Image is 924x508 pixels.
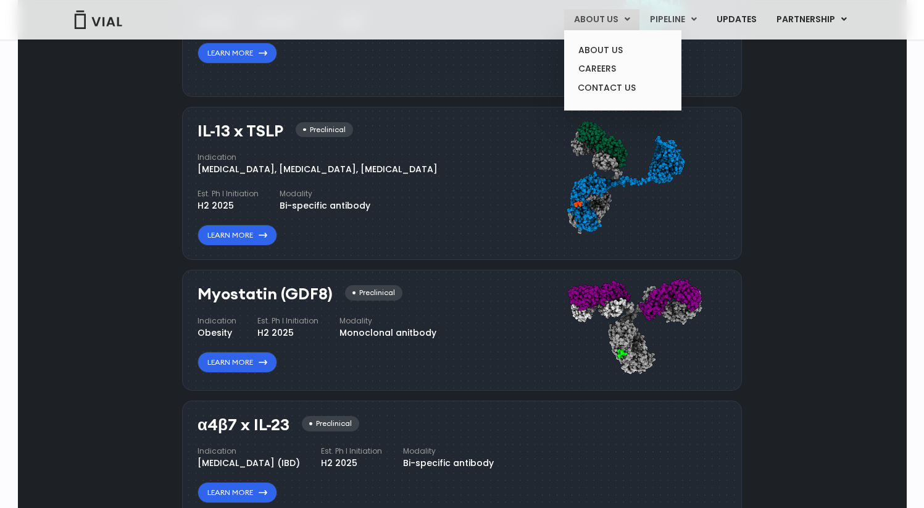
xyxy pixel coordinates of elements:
a: PIPELINEMenu Toggle [640,9,706,30]
h4: Est. Ph I Initiation [321,446,382,457]
div: Obesity [198,327,236,339]
div: H2 2025 [321,457,382,470]
a: ABOUT US [568,41,676,60]
div: H2 2025 [198,199,259,212]
div: H2 2025 [257,327,318,339]
a: Learn More [198,43,277,64]
a: CONTACT US [568,78,676,98]
div: Preclinical [302,416,359,431]
h4: Indication [198,446,300,457]
div: Bi-specific antibody [403,457,494,470]
div: Bi-specific antibody [280,199,370,212]
h3: IL-13 x TSLP [198,122,283,140]
h4: Indication [198,315,236,327]
a: PARTNERSHIPMenu Toggle [767,9,857,30]
a: Learn More [198,352,277,373]
h4: Modality [339,315,436,327]
h4: Modality [403,446,494,457]
div: [MEDICAL_DATA] (IBD) [198,457,300,470]
h4: Est. Ph I Initiation [257,315,318,327]
a: ABOUT USMenu Toggle [564,9,639,30]
a: Learn More [198,225,277,246]
h3: α4β7 x IL-23 [198,416,289,434]
div: [MEDICAL_DATA], [MEDICAL_DATA], [MEDICAL_DATA] [198,163,438,176]
h4: Indication [198,152,438,163]
div: Preclinical [345,285,402,301]
a: Learn More [198,482,277,503]
div: Preclinical [296,122,353,138]
h4: Est. Ph I Initiation [198,188,259,199]
h4: Modality [280,188,370,199]
a: CAREERS [568,59,676,78]
h3: Myostatin (GDF8) [198,285,333,303]
a: UPDATES [707,9,766,30]
img: Vial Logo [73,10,123,29]
div: Monoclonal anitbody [339,327,436,339]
